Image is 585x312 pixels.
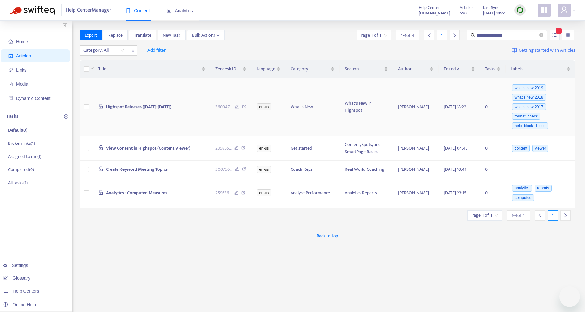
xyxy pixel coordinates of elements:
[512,84,546,91] span: what's new 2019
[452,33,457,38] span: right
[285,78,340,136] td: What's New
[215,103,232,110] span: 360047 ...
[106,166,168,173] span: Create Keyword Meeting Topics
[444,144,468,152] span: [DATE] 04:43
[3,275,30,281] a: Glossary
[98,166,103,171] span: lock
[340,178,393,208] td: Analytics Reports
[257,145,271,152] span: en-us
[144,47,166,54] span: + Add filter
[483,4,499,11] span: Last Sync
[548,210,558,221] div: 1
[129,47,137,55] span: close
[257,166,271,173] span: en-us
[215,145,232,152] span: 235855 ...
[398,65,429,73] span: Author
[393,178,439,208] td: [PERSON_NAME]
[215,65,241,73] span: Zendesk ID
[98,104,103,109] span: lock
[3,302,36,307] a: Online Help
[471,33,475,38] span: search
[257,103,271,110] span: en-us
[483,10,505,17] strong: [DATE] 18:22
[340,78,393,136] td: What's New in Highspot
[532,145,549,152] span: viewer
[90,66,94,70] span: down
[506,60,575,78] th: Labels
[8,127,27,134] p: Default ( 0 )
[512,48,517,53] img: image-link
[317,232,338,239] span: Back to top
[98,65,200,73] span: Title
[106,144,190,152] span: View Content in Highspot (Content Viewer)
[480,178,506,208] td: 0
[80,30,102,40] button: Export
[512,94,546,101] span: what's new 2018
[167,8,193,13] span: Analytics
[393,136,439,161] td: [PERSON_NAME]
[16,82,28,87] span: Media
[511,65,565,73] span: Labels
[512,194,534,201] span: computed
[556,28,562,34] span: 1
[552,33,557,37] span: unordered-list
[8,82,13,86] span: file-image
[167,8,171,13] span: area-chart
[3,263,28,268] a: Settings
[393,78,439,136] td: [PERSON_NAME]
[285,136,340,161] td: Get started
[8,39,13,44] span: home
[427,33,432,38] span: left
[8,140,35,147] p: Broken links ( 1 )
[563,213,568,218] span: right
[8,166,34,173] p: Completed ( 0 )
[129,30,156,40] button: Translate
[550,30,560,40] button: unordered-list
[106,189,167,196] span: Analytics - Computed Measures
[437,30,447,40] div: 1
[8,179,28,186] p: All tasks ( 1 )
[439,60,480,78] th: Edited At
[85,32,97,39] span: Export
[257,65,275,73] span: Language
[163,32,180,39] span: New Task
[106,103,171,110] span: Highspot Releases ([DATE]-[DATE])
[512,185,532,192] span: analytics
[251,60,285,78] th: Language
[539,33,543,37] span: close-circle
[98,190,103,195] span: lock
[64,114,68,119] span: plus-circle
[444,65,470,73] span: Edited At
[16,96,50,101] span: Dynamic Content
[103,30,128,40] button: Replace
[560,6,568,14] span: user
[480,161,506,178] td: 0
[480,78,506,136] td: 0
[535,185,552,192] span: reports
[215,189,232,196] span: 259636 ...
[216,34,220,37] span: down
[485,65,495,73] span: Tasks
[444,103,466,110] span: [DATE] 18:22
[538,213,542,218] span: left
[444,166,466,173] span: [DATE] 10:41
[419,4,440,11] span: Help Center
[512,113,540,120] span: format_check
[539,32,543,39] span: close-circle
[460,10,467,17] strong: 598
[16,39,28,44] span: Home
[8,54,13,58] span: account-book
[516,6,524,14] img: sync.dc5367851b00ba804db3.png
[340,161,393,178] td: Real-World Coaching
[512,103,546,110] span: what's new 2017
[419,9,450,17] a: [DOMAIN_NAME]
[93,60,210,78] th: Title
[512,122,548,129] span: help_block_1_title
[8,96,13,100] span: container
[393,161,439,178] td: [PERSON_NAME]
[519,47,575,54] span: Getting started with Articles
[126,8,150,13] span: Content
[10,6,55,15] img: Swifteq
[393,60,439,78] th: Author
[8,153,41,160] p: Assigned to me ( 1 )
